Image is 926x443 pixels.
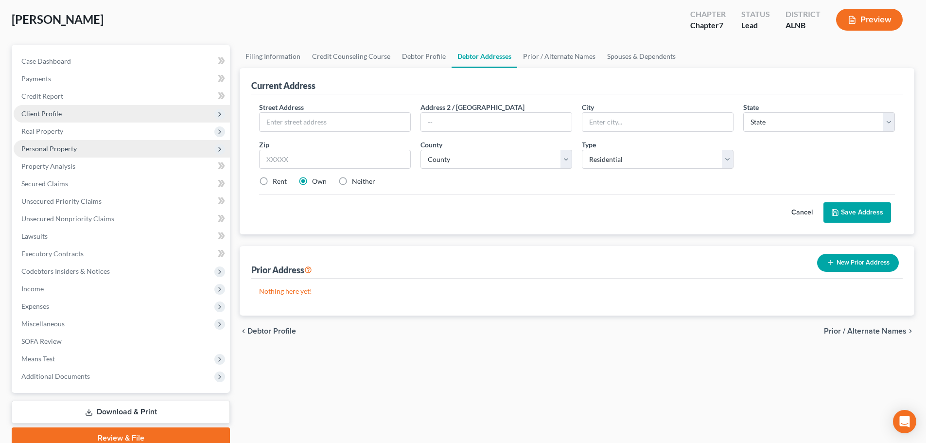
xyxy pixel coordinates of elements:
[21,214,114,223] span: Unsecured Nonpriority Claims
[14,228,230,245] a: Lawsuits
[14,175,230,193] a: Secured Claims
[690,20,726,31] div: Chapter
[251,80,315,91] div: Current Address
[741,9,770,20] div: Status
[21,179,68,188] span: Secured Claims
[14,53,230,70] a: Case Dashboard
[306,45,396,68] a: Credit Counseling Course
[259,286,895,296] p: Nothing here yet!
[21,127,63,135] span: Real Property
[420,141,442,149] span: County
[786,9,821,20] div: District
[240,327,296,335] button: chevron_left Debtor Profile
[21,372,90,380] span: Additional Documents
[719,20,723,30] span: 7
[21,197,102,205] span: Unsecured Priority Claims
[21,109,62,118] span: Client Profile
[14,70,230,88] a: Payments
[396,45,452,68] a: Debtor Profile
[21,337,62,345] span: SOFA Review
[259,150,411,169] input: XXXXX
[273,177,287,186] label: Rent
[21,57,71,65] span: Case Dashboard
[823,202,891,223] button: Save Address
[14,193,230,210] a: Unsecured Priority Claims
[781,203,823,222] button: Cancel
[21,144,77,153] span: Personal Property
[21,267,110,275] span: Codebtors Insiders & Notices
[259,103,304,111] span: Street Address
[12,12,104,26] span: [PERSON_NAME]
[743,103,759,111] span: State
[786,20,821,31] div: ALNB
[420,102,524,112] label: Address 2 / [GEOGRAPHIC_DATA]
[12,401,230,424] a: Download & Print
[690,9,726,20] div: Chapter
[21,232,48,240] span: Lawsuits
[836,9,903,31] button: Preview
[251,264,312,276] div: Prior Address
[247,327,296,335] span: Debtor Profile
[582,103,594,111] span: City
[582,113,733,131] input: Enter city...
[601,45,681,68] a: Spouses & Dependents
[907,327,914,335] i: chevron_right
[21,92,63,100] span: Credit Report
[14,158,230,175] a: Property Analysis
[421,113,572,131] input: --
[21,162,75,170] span: Property Analysis
[21,74,51,83] span: Payments
[240,327,247,335] i: chevron_left
[14,210,230,228] a: Unsecured Nonpriority Claims
[352,177,375,186] label: Neither
[893,410,916,433] div: Open Intercom Messenger
[240,45,306,68] a: Filing Information
[582,140,596,150] label: Type
[21,249,84,258] span: Executory Contracts
[260,113,410,131] input: Enter street address
[741,20,770,31] div: Lead
[259,141,269,149] span: Zip
[21,319,65,328] span: Miscellaneous
[14,88,230,105] a: Credit Report
[824,327,914,335] button: Prior / Alternate Names chevron_right
[824,327,907,335] span: Prior / Alternate Names
[817,254,899,272] button: New Prior Address
[452,45,517,68] a: Debtor Addresses
[517,45,601,68] a: Prior / Alternate Names
[312,177,327,186] label: Own
[14,245,230,263] a: Executory Contracts
[21,354,55,363] span: Means Test
[21,302,49,310] span: Expenses
[14,333,230,350] a: SOFA Review
[21,284,44,293] span: Income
